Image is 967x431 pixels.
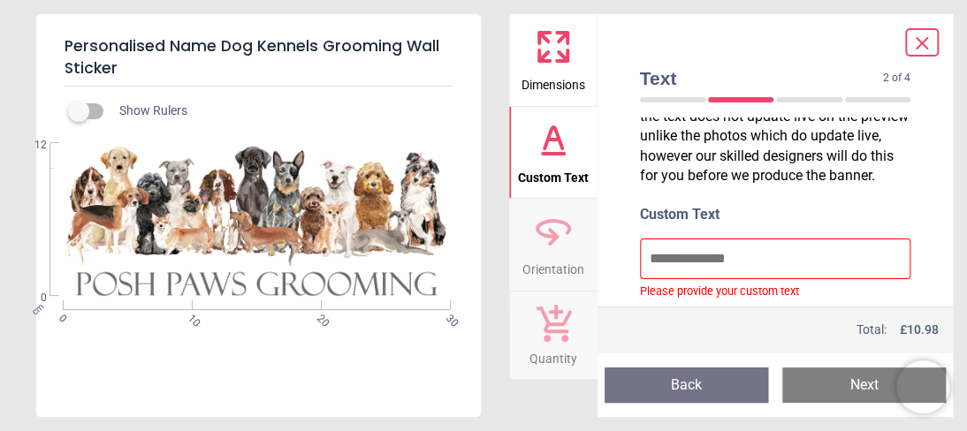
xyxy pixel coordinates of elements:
[896,360,949,413] iframe: Brevo live chat
[907,322,939,336] span: 10.98
[13,291,47,306] span: 0
[626,87,925,185] p: Customise the text layers on this banner, the text does not update live on the preview unlike the...
[640,65,884,91] span: Text
[30,300,46,316] span: cm
[313,311,324,322] span: 20
[522,253,584,279] span: Orientation
[65,28,453,87] h5: Personalised Name Dog Kennels Grooming Wall Sticker
[79,101,481,122] div: Show Rulers
[900,321,939,339] span: £
[522,68,585,95] span: Dimensions
[509,14,598,106] button: Dimensions
[782,367,946,403] button: Next
[640,279,911,299] span: Please provide your custom text
[184,311,195,322] span: 10
[638,321,940,339] div: Total:
[55,311,66,322] span: 0
[640,205,911,224] label: Custom Text
[509,291,598,380] button: Quantity
[518,161,589,187] span: Custom Text
[883,71,910,86] span: 2 of 4
[442,311,453,322] span: 30
[509,107,598,199] button: Custom Text
[605,367,768,403] button: Back
[529,342,577,368] span: Quantity
[13,138,47,153] span: 12
[509,199,598,291] button: Orientation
